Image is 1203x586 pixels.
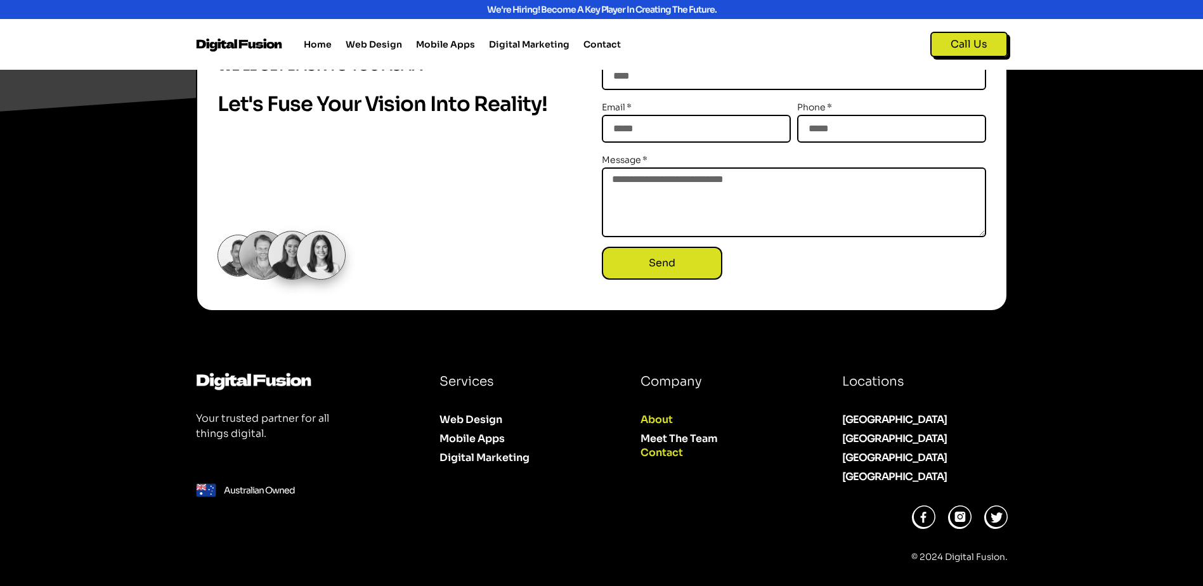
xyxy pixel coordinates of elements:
a: Web Design [346,37,402,52]
a: Contact [583,37,621,52]
h5: Services [439,372,601,391]
div: We're hiring! Become a key player in creating the future. [277,5,927,14]
a: Call Us [930,32,1008,57]
a: Home [304,37,332,52]
span: © 2024 Digital Fusion. [911,551,1008,563]
p: Your trusted partner for all things digital. [196,411,346,441]
label: Email [602,100,632,115]
a: About [641,410,802,429]
a: Contact [641,443,802,462]
span: Call Us [951,38,987,51]
a: Meet The Team [641,429,802,448]
h5: Company [641,372,802,391]
a: Web Design [439,410,601,429]
label: Message [602,152,648,167]
label: Phone [797,100,833,115]
a: Digital Marketing [489,37,569,52]
a: Mobile Apps [416,37,475,52]
a: Mobile Apps [439,429,601,448]
div: [GEOGRAPHIC_DATA] [842,431,1007,446]
div: [GEOGRAPHIC_DATA] [842,412,1007,427]
h5: Locations [842,372,1007,391]
div: Let's fuse Your Vision into Reality! [218,85,602,123]
a: Digital Marketing [439,448,601,467]
div: [GEOGRAPHIC_DATA] [842,450,1007,466]
span: Send [649,257,675,270]
button: Send [602,247,722,280]
div: [GEOGRAPHIC_DATA] [842,469,1007,485]
div: Australian Owned [224,471,295,509]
